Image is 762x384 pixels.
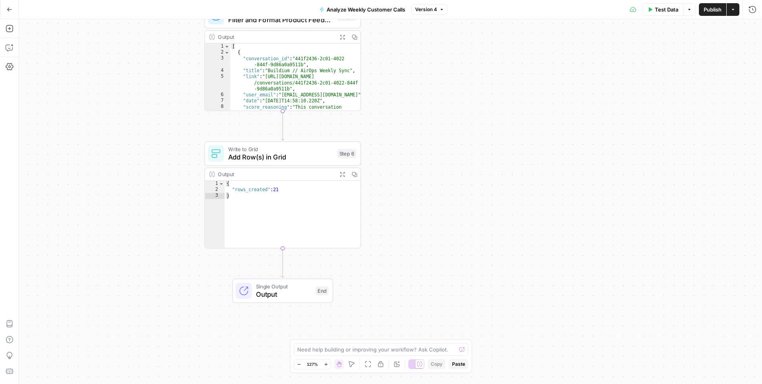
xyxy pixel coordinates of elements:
[315,3,410,16] button: Analyze Weekly Customer Calls
[655,6,678,13] span: Test Data
[415,6,437,13] span: Version 4
[316,286,329,296] div: End
[204,141,361,248] div: Write to GridAdd Row(s) in GridStep 6Output{ "rows_created":21}
[205,98,230,104] div: 7
[704,6,722,13] span: Publish
[337,149,356,158] div: Step 6
[205,56,230,68] div: 3
[205,187,225,193] div: 2
[281,248,284,278] g: Edge from step_6 to end
[205,181,225,187] div: 1
[224,44,230,50] span: Toggle code folding, rows 1 through 341
[205,44,230,50] div: 1
[307,361,318,367] span: 127%
[431,361,443,368] span: Copy
[452,361,465,368] span: Paste
[643,3,683,16] button: Test Data
[204,278,361,303] div: Single OutputOutputEnd
[219,181,224,187] span: Toggle code folding, rows 1 through 3
[327,6,405,13] span: Analyze Weekly Customer Calls
[205,104,230,177] div: 8
[281,111,284,140] g: Edge from step_5 to step_6
[204,4,361,111] div: Filter and Format Product FeedbackStep 5Output[ { "conversation_id":"441f2436-2c01-4022 -844f-9d8...
[256,289,312,299] span: Output
[228,15,333,25] span: Filter and Format Product Feedback
[427,359,446,369] button: Copy
[337,12,356,21] div: Step 5
[218,33,333,41] div: Output
[256,282,312,290] span: Single Output
[205,68,230,74] div: 4
[205,92,230,98] div: 6
[224,50,230,56] span: Toggle code folding, rows 2 through 19
[205,74,230,92] div: 5
[449,359,468,369] button: Paste
[412,4,448,15] button: Version 4
[699,3,726,16] button: Publish
[228,152,333,162] span: Add Row(s) in Grid
[205,193,225,199] div: 3
[218,170,333,178] div: Output
[205,50,230,56] div: 2
[228,145,333,153] span: Write to Grid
